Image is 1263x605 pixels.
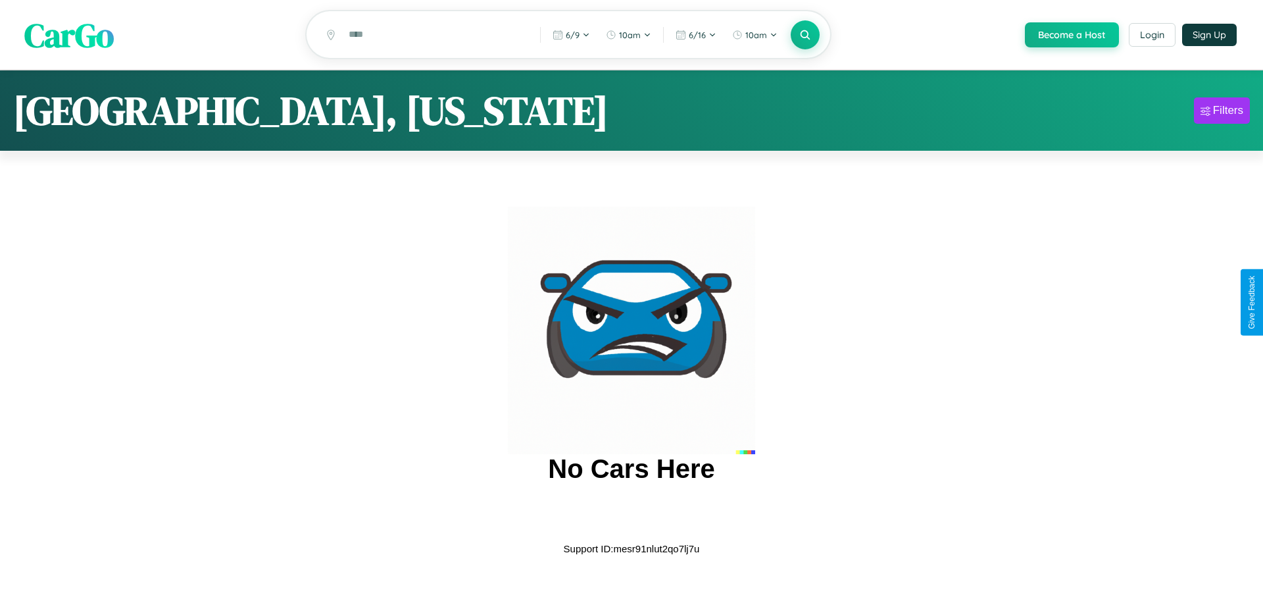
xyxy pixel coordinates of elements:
div: Filters [1213,104,1243,117]
span: 6 / 9 [566,30,580,40]
span: 10am [619,30,641,40]
button: 6/16 [669,24,723,45]
span: 6 / 16 [689,30,706,40]
button: Login [1129,23,1176,47]
span: CarGo [24,12,114,57]
button: 6/9 [546,24,597,45]
button: Become a Host [1025,22,1119,47]
h1: [GEOGRAPHIC_DATA], [US_STATE] [13,84,608,138]
p: Support ID: mesr91nlut2qo7lj7u [564,540,700,558]
button: Sign Up [1182,24,1237,46]
button: Filters [1194,97,1250,124]
button: 10am [726,24,784,45]
h2: No Cars Here [548,454,714,484]
img: car [508,207,755,454]
span: 10am [745,30,767,40]
button: 10am [599,24,658,45]
div: Give Feedback [1247,276,1256,329]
